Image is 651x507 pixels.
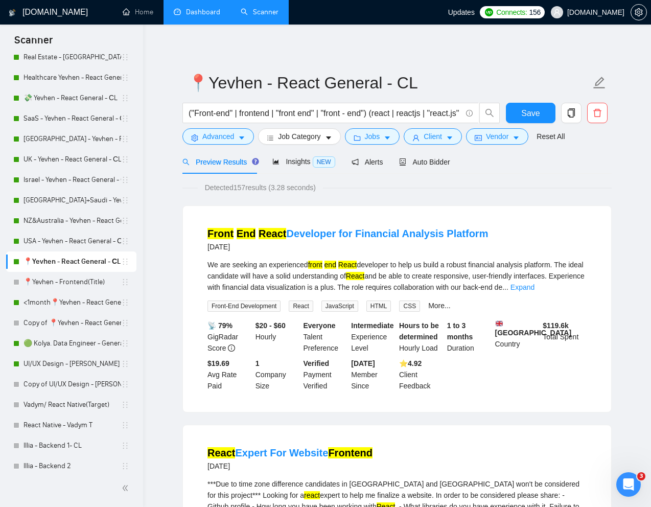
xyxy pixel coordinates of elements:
[537,131,565,142] a: Reset All
[486,131,508,142] span: Vendor
[278,131,320,142] span: Job Category
[24,251,121,272] a: 📍Yevhen - React General - СL
[493,320,541,354] div: Country
[6,231,136,251] li: USA - Yevhen - React General - СL
[259,228,286,239] mark: React
[121,401,129,409] span: holder
[202,131,234,142] span: Advanced
[207,460,373,472] div: [DATE]
[301,320,350,354] div: Talent Preference
[24,456,121,476] a: Illia - Backend 2
[631,4,647,20] button: setting
[6,435,136,456] li: Illia - Backend 1- CL
[485,8,493,16] img: upwork-logo.png
[399,321,439,341] b: Hours to be determined
[448,8,475,16] span: Updates
[325,134,332,142] span: caret-down
[447,321,473,341] b: 1 to 3 months
[24,129,121,149] a: [GEOGRAPHIC_DATA] - Yevhen - React General - СL
[267,134,274,142] span: bars
[121,442,129,450] span: holder
[121,135,129,143] span: holder
[404,128,462,145] button: userClientcaret-down
[496,7,527,18] span: Connects:
[6,33,61,54] span: Scanner
[6,211,136,231] li: NZ&Australia - Yevhen - React General - СL
[123,8,153,16] a: homeHome
[324,261,336,269] mark: end
[424,131,442,142] span: Client
[510,283,534,291] a: Expand
[272,158,280,165] span: area-chart
[446,134,453,142] span: caret-down
[631,8,647,16] a: setting
[238,134,245,142] span: caret-down
[121,53,129,61] span: holder
[6,292,136,313] li: <1month📍Yevhen - React General - СL
[24,313,121,333] a: Copy of 📍Yevhen - React General - СL
[182,128,254,145] button: settingAdvancedcaret-down
[122,483,132,493] span: double-left
[553,9,561,16] span: user
[207,447,373,458] a: ReactExpert For WebsiteFrontend
[506,103,555,123] button: Save
[189,107,461,120] input: Search Freelance Jobs...
[258,128,340,145] button: barsJob Categorycaret-down
[351,321,393,330] b: Intermediate
[24,333,121,354] a: 🟢 Kolya. Data Engineer - General
[121,114,129,123] span: holder
[207,228,234,239] mark: Front
[502,283,508,291] span: ...
[253,358,301,391] div: Company Size
[399,359,422,367] b: ⭐️ 4.92
[121,319,129,327] span: holder
[121,155,129,164] span: holder
[255,321,286,330] b: $20 - $60
[588,108,607,118] span: delete
[121,298,129,307] span: holder
[207,259,587,293] div: We are seeking an experienced developer to help us build a robust financial analysis platform. Th...
[475,134,482,142] span: idcard
[304,321,336,330] b: Everyone
[121,237,129,245] span: holder
[345,128,400,145] button: folderJobscaret-down
[121,380,129,388] span: holder
[521,107,540,120] span: Save
[6,313,136,333] li: Copy of 📍Yevhen - React General - СL
[121,462,129,470] span: holder
[121,278,129,286] span: holder
[6,374,136,395] li: Copy of UI/UX Design - Mariana Derevianko
[6,354,136,374] li: UI/UX Design - Mariana Derevianko
[24,190,121,211] a: [GEOGRAPHIC_DATA]+Saudi - Yevhen - React General - СL
[9,5,16,21] img: logo
[6,67,136,88] li: Healthcare Yevhen - React General - СL
[24,170,121,190] a: Israel - Yevhen - React General - СL
[121,339,129,348] span: holder
[272,157,335,166] span: Insights
[397,358,445,391] div: Client Feedback
[24,374,121,395] a: Copy of UI/UX Design - [PERSON_NAME]
[24,231,121,251] a: USA - Yevhen - React General - СL
[399,301,420,312] span: CSS
[24,272,121,292] a: 📍Yevhen - Frontend(Title)
[321,301,358,312] span: JavaScript
[205,358,253,391] div: Avg Rate Paid
[480,108,499,118] span: search
[466,110,473,117] span: info-circle
[6,456,136,476] li: Illia - Backend 2
[207,321,232,330] b: 📡 79%
[207,241,488,253] div: [DATE]
[6,251,136,272] li: 📍Yevhen - React General - СL
[301,358,350,391] div: Payment Verified
[6,415,136,435] li: React Native - Vadym T
[328,447,373,458] mark: Frontend
[207,447,235,458] mark: React
[349,358,397,391] div: Member Since
[6,272,136,292] li: 📍Yevhen - Frontend(Title)
[121,421,129,429] span: holder
[338,261,357,269] mark: React
[495,320,572,337] b: [GEOGRAPHIC_DATA]
[24,47,121,67] a: Real Estate - [GEOGRAPHIC_DATA] - React General - СL
[6,129,136,149] li: Switzerland - Yevhen - React General - СL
